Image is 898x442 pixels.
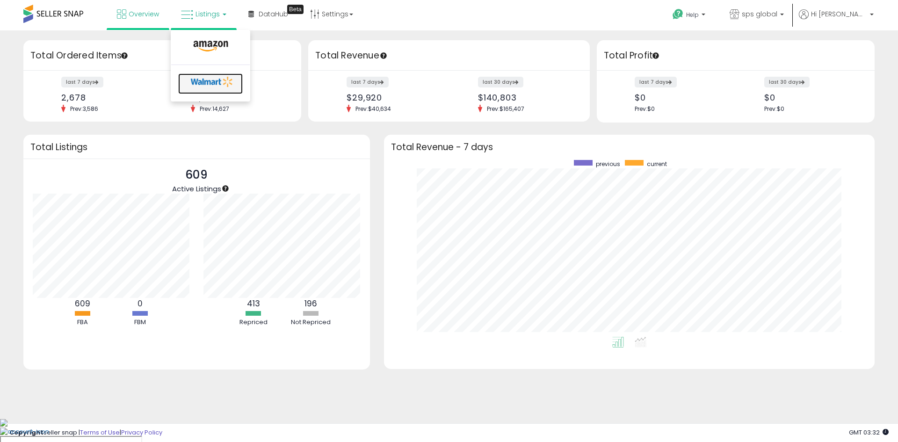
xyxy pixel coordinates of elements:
span: Listings [196,9,220,19]
h3: Total Revenue [315,49,583,62]
div: FBA [54,318,110,327]
div: Tooltip anchor [652,51,660,60]
span: Prev: 14,627 [195,105,234,113]
span: Prev: $40,634 [351,105,396,113]
label: last 30 days [478,77,523,87]
p: 609 [172,166,221,184]
div: $0 [635,93,729,102]
div: Not Repriced [283,318,339,327]
div: FBM [112,318,168,327]
div: Tooltip anchor [120,51,129,60]
div: $140,803 [478,93,573,102]
b: 609 [75,298,90,309]
label: last 30 days [764,77,810,87]
span: Prev: 3,586 [65,105,103,113]
a: Hi [PERSON_NAME] [799,9,874,30]
span: Active Listings [172,184,221,194]
a: Help [665,1,715,30]
div: Tooltip anchor [287,5,304,14]
label: last 7 days [635,77,677,87]
span: Prev: $0 [764,105,784,113]
span: Hi [PERSON_NAME] [811,9,867,19]
h3: Total Ordered Items [30,49,294,62]
span: Prev: $0 [635,105,655,113]
div: Tooltip anchor [221,184,230,193]
b: 0 [138,298,143,309]
b: 413 [247,298,260,309]
span: current [647,160,667,168]
div: 12,382 [191,93,285,102]
span: sps global [742,9,777,19]
div: Repriced [225,318,282,327]
i: Get Help [672,8,684,20]
span: Prev: $165,407 [482,105,529,113]
span: previous [596,160,620,168]
label: last 7 days [61,77,103,87]
h3: Total Profit [604,49,868,62]
label: last 7 days [347,77,389,87]
div: $29,920 [347,93,442,102]
span: Help [686,11,699,19]
span: DataHub [259,9,288,19]
div: Tooltip anchor [379,51,388,60]
div: $0 [764,93,858,102]
h3: Total Revenue - 7 days [391,144,868,151]
h3: Total Listings [30,144,363,151]
span: Overview [129,9,159,19]
b: 196 [304,298,317,309]
div: 2,678 [61,93,155,102]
